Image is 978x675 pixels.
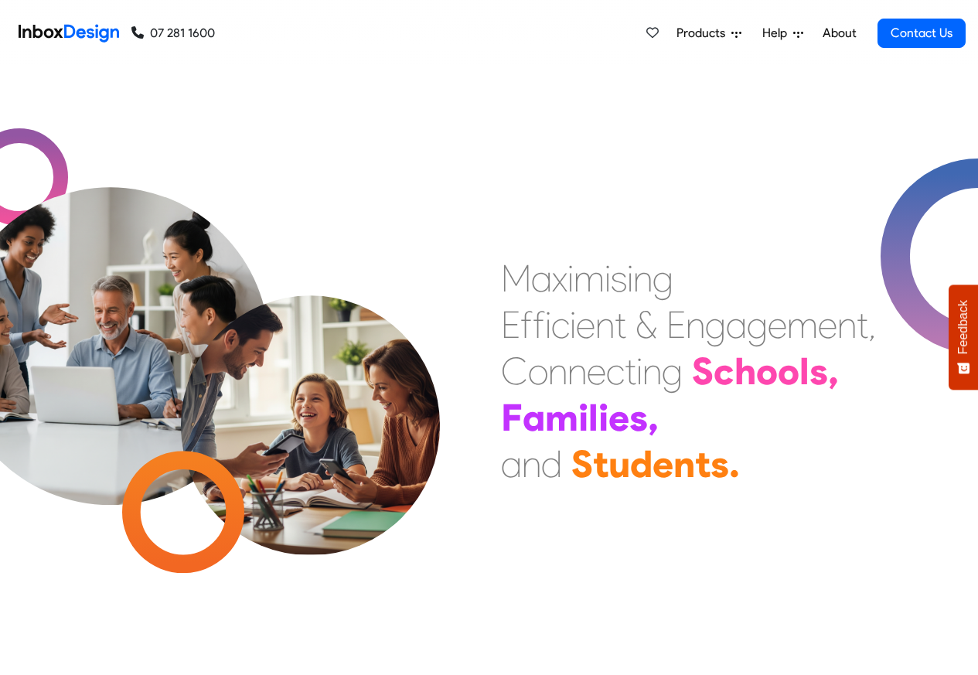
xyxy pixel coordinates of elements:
div: n [522,441,541,487]
button: Feedback - Show survey [949,285,978,390]
div: i [636,348,642,394]
div: , [828,348,839,394]
div: C [501,348,528,394]
div: c [551,302,570,348]
div: M [501,255,531,302]
div: d [630,441,653,487]
div: o [756,348,778,394]
div: h [734,348,756,394]
a: About [818,18,860,49]
div: s [611,255,627,302]
div: l [799,348,809,394]
div: n [567,348,587,394]
div: F [501,394,523,441]
div: a [501,441,522,487]
div: n [642,348,662,394]
div: E [501,302,520,348]
div: Maximising Efficient & Engagement, Connecting Schools, Families, and Students. [501,255,876,487]
div: n [595,302,615,348]
div: s [629,394,648,441]
div: i [545,302,551,348]
a: Contact Us [877,19,966,48]
div: n [548,348,567,394]
div: , [648,394,659,441]
div: c [606,348,625,394]
div: i [567,255,574,302]
div: e [587,348,606,394]
div: i [627,255,633,302]
span: Products [676,24,731,43]
div: n [673,441,695,487]
div: s [809,348,828,394]
a: Help [756,18,809,49]
div: l [588,394,598,441]
div: u [608,441,630,487]
span: Help [762,24,793,43]
div: a [523,394,545,441]
span: Feedback [956,300,970,354]
div: n [633,255,653,302]
div: x [552,255,567,302]
div: o [778,348,799,394]
div: t [593,441,608,487]
div: a [726,302,747,348]
div: f [533,302,545,348]
div: t [615,302,626,348]
a: 07 281 1600 [131,24,215,43]
div: o [528,348,548,394]
img: parents_with_child.png [148,231,472,555]
div: t [625,348,636,394]
div: t [857,302,868,348]
div: e [576,302,595,348]
div: n [686,302,705,348]
div: t [695,441,710,487]
div: c [714,348,734,394]
div: E [666,302,686,348]
div: s [710,441,729,487]
div: m [574,255,605,302]
div: e [768,302,787,348]
div: e [608,394,629,441]
div: . [729,441,740,487]
div: g [705,302,726,348]
div: e [653,441,673,487]
div: i [605,255,611,302]
div: S [571,441,593,487]
div: d [541,441,562,487]
div: g [653,255,673,302]
div: f [520,302,533,348]
a: Products [670,18,748,49]
div: i [570,302,576,348]
div: i [598,394,608,441]
div: S [692,348,714,394]
div: , [868,302,876,348]
div: n [837,302,857,348]
div: a [531,255,552,302]
div: & [636,302,657,348]
div: g [662,348,683,394]
div: m [545,394,578,441]
div: i [578,394,588,441]
div: m [787,302,818,348]
div: g [747,302,768,348]
div: e [818,302,837,348]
